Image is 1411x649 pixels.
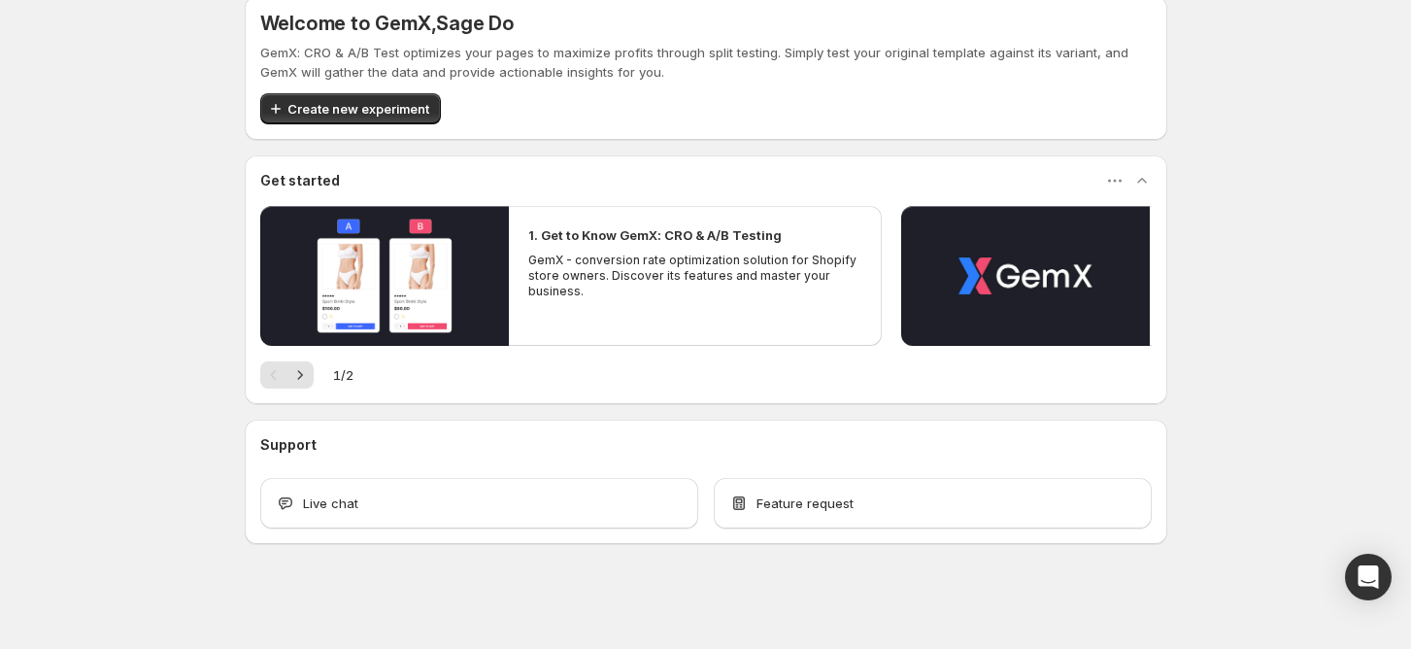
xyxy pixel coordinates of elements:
[1345,554,1392,600] div: Open Intercom Messenger
[260,361,314,389] nav: Pagination
[756,494,854,513] span: Feature request
[333,365,353,385] span: 1 / 2
[303,494,358,513] span: Live chat
[431,12,515,35] span: , Sage Do
[260,43,1152,82] p: GemX: CRO & A/B Test optimizes your pages to maximize profits through split testing. Simply test ...
[901,206,1150,346] button: Play video
[528,225,782,245] h2: 1. Get to Know GemX: CRO & A/B Testing
[528,253,862,299] p: GemX - conversion rate optimization solution for Shopify store owners. Discover its features and ...
[287,99,429,119] span: Create new experiment
[260,171,340,190] h3: Get started
[286,361,314,389] button: Next
[260,93,441,124] button: Create new experiment
[260,12,515,35] h5: Welcome to GemX
[260,435,317,455] h3: Support
[260,206,509,346] button: Play video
